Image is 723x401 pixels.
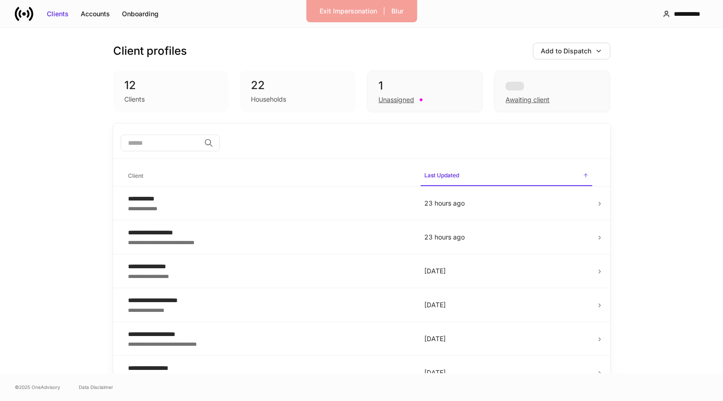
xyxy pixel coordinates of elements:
[385,4,409,19] button: Blur
[124,167,413,186] span: Client
[124,78,218,93] div: 12
[378,78,471,93] div: 1
[113,44,187,58] h3: Client profiles
[424,171,459,180] h6: Last Updated
[424,199,589,208] p: 23 hours ago
[494,71,610,112] div: Awaiting client
[421,166,592,186] span: Last Updated
[424,334,589,343] p: [DATE]
[81,9,110,19] div: Accounts
[367,71,483,112] div: 1Unassigned
[424,233,589,242] p: 23 hours ago
[320,6,377,16] div: Exit Impersonation
[15,383,60,391] span: © 2025 OneAdvisory
[122,9,159,19] div: Onboarding
[424,368,589,377] p: [DATE]
[251,95,286,104] div: Households
[124,95,145,104] div: Clients
[251,78,345,93] div: 22
[314,4,383,19] button: Exit Impersonation
[391,6,403,16] div: Blur
[424,266,589,276] p: [DATE]
[116,6,165,21] button: Onboarding
[541,46,591,56] div: Add to Dispatch
[128,171,143,180] h6: Client
[378,95,414,104] div: Unassigned
[75,6,116,21] button: Accounts
[41,6,75,21] button: Clients
[79,383,113,391] a: Data Disclaimer
[424,300,589,310] p: [DATE]
[533,43,610,59] button: Add to Dispatch
[47,9,69,19] div: Clients
[505,95,550,104] div: Awaiting client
